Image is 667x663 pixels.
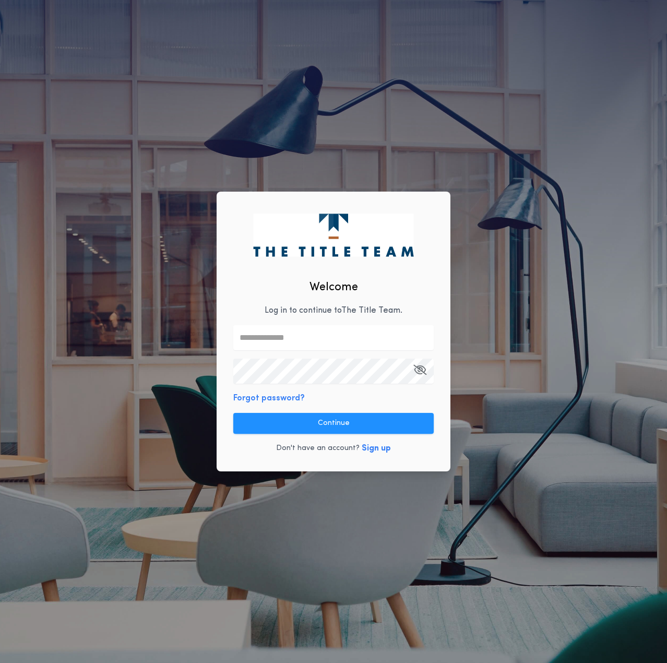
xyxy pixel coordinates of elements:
[233,392,305,405] button: Forgot password?
[309,279,358,296] h2: Welcome
[265,304,402,317] p: Log in to continue to The Title Team .
[253,214,413,256] img: logo
[276,443,360,454] p: Don't have an account?
[233,413,434,434] button: Continue
[362,442,391,455] button: Sign up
